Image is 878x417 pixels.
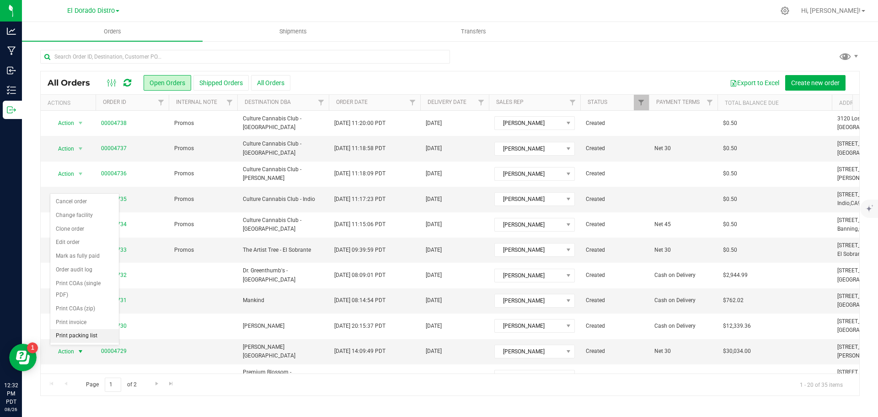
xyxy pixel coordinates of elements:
[101,119,127,128] a: 00004738
[50,329,119,343] li: Print packing list
[243,216,323,233] span: Culture Cannabis Club - [GEOGRAPHIC_DATA]
[405,95,420,110] a: Filter
[654,347,712,356] span: Net 30
[495,244,563,256] span: [PERSON_NAME]
[791,79,840,87] span: Create new order
[50,195,119,209] li: Cancel order
[779,6,791,15] div: Manage settings
[837,200,851,206] span: Indio,
[801,7,861,14] span: Hi, [PERSON_NAME]!
[78,378,144,392] span: Page of 2
[334,246,385,255] span: [DATE] 09:39:59 PDT
[724,75,785,91] button: Export to Excel
[586,195,643,204] span: Created
[7,66,16,75] inline-svg: Inbound
[251,75,290,91] button: All Orders
[495,142,563,155] span: [PERSON_NAME]
[495,168,563,180] span: [PERSON_NAME]
[723,322,751,330] span: $12,339.36
[654,373,712,381] span: Cash on Delivery
[50,263,119,277] li: Order audit log
[50,277,119,302] li: Print COAs (single PDF)
[243,114,323,132] span: Culture Cannabis Club - [GEOGRAPHIC_DATA]
[654,271,712,280] span: Cash on Delivery
[723,144,737,153] span: $0.50
[48,78,99,88] span: All Orders
[27,342,38,353] iframe: Resource center unread badge
[426,347,442,356] span: [DATE]
[586,322,643,330] span: Created
[586,144,643,153] span: Created
[723,246,737,255] span: $0.50
[67,7,115,15] span: El Dorado Distro
[174,246,194,255] span: Promos
[586,220,643,229] span: Created
[50,249,119,263] li: Mark as fully paid
[426,322,442,330] span: [DATE]
[50,209,119,222] li: Change facility
[859,226,866,232] span: CA
[723,195,737,204] span: $0.50
[334,373,385,381] span: [DATE] 09:01:47 PDT
[243,195,323,204] span: Culture Cannabis Club - Indio
[426,195,442,204] span: [DATE]
[495,117,563,130] span: [PERSON_NAME]
[723,119,737,128] span: $0.50
[50,345,75,358] span: Action
[243,322,323,330] span: [PERSON_NAME]
[174,144,194,153] span: Promos
[9,344,37,371] iframe: Resource center
[243,266,323,284] span: Dr. Greenthumb's - [GEOGRAPHIC_DATA]
[154,95,169,110] a: Filter
[144,75,191,91] button: Open Orders
[334,119,385,128] span: [DATE] 11:20:00 PDT
[75,168,86,180] span: select
[586,347,643,356] span: Created
[193,75,249,91] button: Shipped Orders
[586,169,643,178] span: Created
[702,95,717,110] a: Filter
[837,251,867,257] span: El Sobrante,
[101,347,127,356] a: 00004729
[243,368,323,385] span: Premium Blossom - [GEOGRAPHIC_DATA]
[243,246,323,255] span: The Artist Tree - El Sobrante
[22,22,203,41] a: Orders
[426,246,442,255] span: [DATE]
[586,246,643,255] span: Created
[837,226,859,232] span: Banning,
[858,200,874,206] span: 92201
[174,195,194,204] span: Promos
[101,373,127,381] a: 00004728
[4,406,18,413] p: 08/26
[586,296,643,305] span: Created
[7,27,16,36] inline-svg: Analytics
[565,95,580,110] a: Filter
[426,296,442,305] span: [DATE]
[91,27,134,36] span: Orders
[334,322,385,330] span: [DATE] 20:15:37 PDT
[75,345,86,358] span: select
[654,220,712,229] span: Net 45
[50,222,119,236] li: Clone order
[495,294,563,307] span: [PERSON_NAME]
[654,144,712,153] span: Net 30
[723,271,748,280] span: $2,944.99
[75,370,86,383] span: select
[495,345,563,358] span: [PERSON_NAME]
[495,269,563,282] span: [PERSON_NAME]
[50,302,119,316] li: Print COAs (zip)
[334,220,385,229] span: [DATE] 11:15:06 PDT
[334,144,385,153] span: [DATE] 11:18:58 PDT
[101,144,127,153] a: 00004737
[851,200,858,206] span: CA
[174,220,194,229] span: Promos
[586,119,643,128] span: Created
[176,99,217,105] a: Internal Note
[426,220,442,229] span: [DATE]
[474,95,489,110] a: Filter
[634,95,649,110] a: Filter
[165,378,178,390] a: Go to the last page
[336,99,368,105] a: Order Date
[334,296,385,305] span: [DATE] 08:14:54 PDT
